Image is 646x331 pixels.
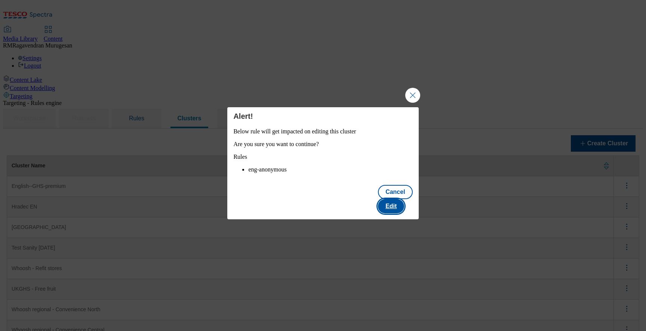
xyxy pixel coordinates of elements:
li: eng-anonymous [248,166,412,173]
h4: Alert! [233,112,412,121]
div: Modal [227,107,418,219]
p: Rules [233,154,412,160]
button: Close Modal [405,88,420,103]
button: Cancel [378,185,412,199]
p: Below rule will get impacted on editing this cluster [233,128,412,135]
p: Are you sure you want to continue? [233,141,412,148]
button: Edit [378,199,404,213]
